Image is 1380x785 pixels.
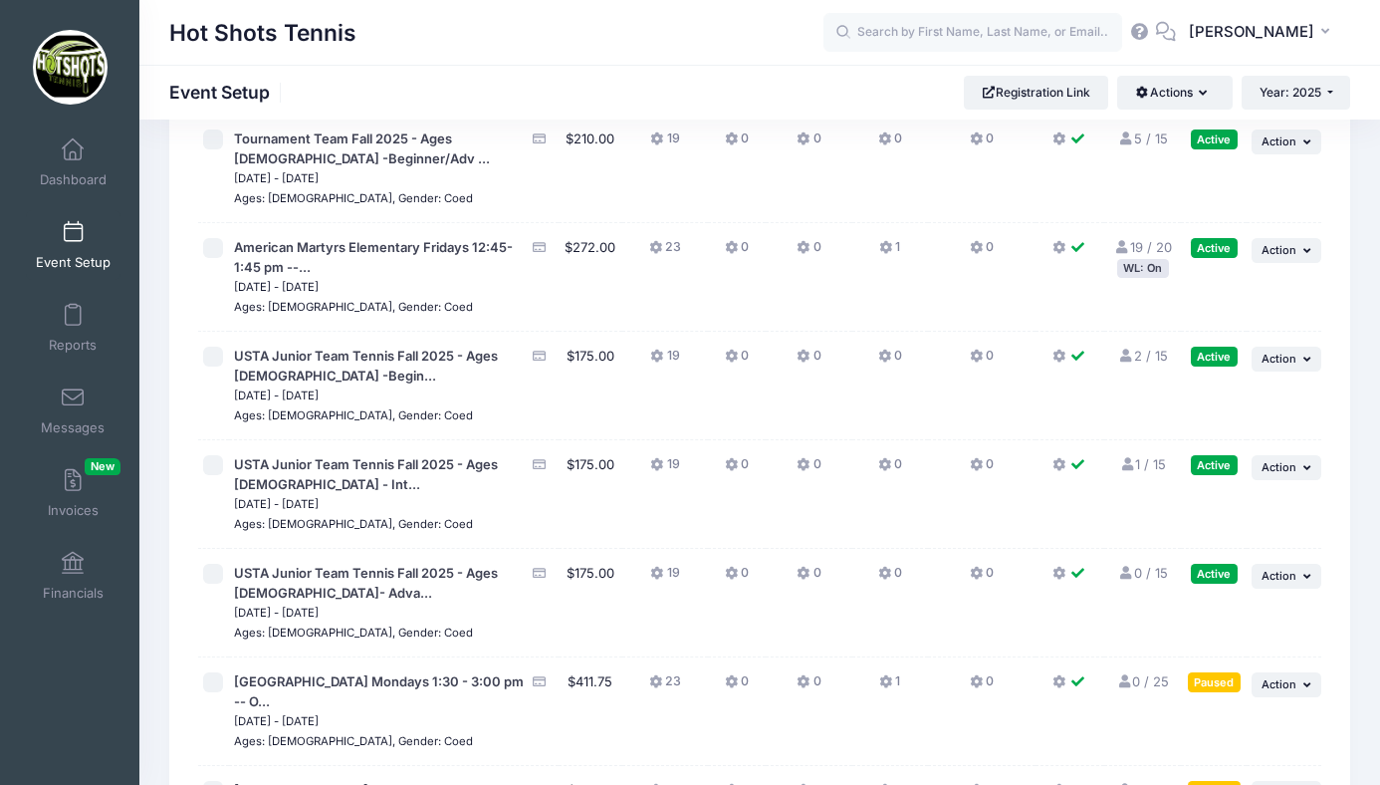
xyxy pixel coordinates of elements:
[234,348,498,384] span: USTA Junior Team Tennis Fall 2025 - Ages [DEMOGRAPHIC_DATA] -Begin...
[559,657,622,766] td: $411.75
[1252,564,1321,588] button: Action
[559,332,622,440] td: $175.00
[797,672,820,701] button: 0
[234,517,473,531] small: Ages: [DEMOGRAPHIC_DATA], Gender: Coed
[797,455,820,484] button: 0
[26,128,120,197] a: Dashboard
[234,497,319,511] small: [DATE] - [DATE]
[878,130,902,158] button: 0
[26,210,120,280] a: Event Setup
[1262,460,1296,474] span: Action
[169,82,287,103] h1: Event Setup
[234,626,473,640] small: Ages: [DEMOGRAPHIC_DATA], Gender: Coed
[1191,564,1238,583] div: Active
[559,223,622,332] td: $272.00
[26,458,120,528] a: InvoicesNew
[559,549,622,657] td: $175.00
[879,672,900,701] button: 1
[797,564,820,593] button: 0
[1118,131,1168,146] a: 5 / 15
[531,675,547,688] i: Accepting Credit Card Payments
[650,564,679,593] button: 19
[797,130,820,158] button: 0
[1260,85,1321,100] span: Year: 2025
[531,567,547,580] i: Accepting Credit Card Payments
[169,10,356,56] h1: Hot Shots Tennis
[878,564,902,593] button: 0
[1119,456,1166,472] a: 1 / 15
[797,347,820,376] button: 0
[234,456,498,492] span: USTA Junior Team Tennis Fall 2025 - Ages [DEMOGRAPHIC_DATA] - Int...
[1191,455,1238,474] div: Active
[48,502,99,519] span: Invoices
[1114,239,1172,255] a: 19 / 20
[650,347,679,376] button: 19
[1262,569,1296,583] span: Action
[234,280,319,294] small: [DATE] - [DATE]
[1262,677,1296,691] span: Action
[879,238,900,267] button: 1
[970,564,994,593] button: 0
[531,132,547,145] i: Accepting Credit Card Payments
[26,376,120,445] a: Messages
[1262,352,1296,366] span: Action
[1118,348,1168,364] a: 2 / 15
[970,672,994,701] button: 0
[1117,259,1169,278] div: WL: On
[234,606,319,620] small: [DATE] - [DATE]
[1252,672,1321,696] button: Action
[49,337,97,354] span: Reports
[26,293,120,363] a: Reports
[531,458,547,471] i: Accepting Credit Card Payments
[559,115,622,223] td: $210.00
[234,300,473,314] small: Ages: [DEMOGRAPHIC_DATA], Gender: Coed
[725,238,749,267] button: 0
[1191,347,1238,366] div: Active
[26,541,120,611] a: Financials
[970,455,994,484] button: 0
[1252,238,1321,262] button: Action
[234,191,473,205] small: Ages: [DEMOGRAPHIC_DATA], Gender: Coed
[1252,130,1321,153] button: Action
[725,130,749,158] button: 0
[234,389,319,402] small: [DATE] - [DATE]
[1262,243,1296,257] span: Action
[234,131,490,166] span: Tournament Team Fall 2025 - Ages [DEMOGRAPHIC_DATA] -Beginner/Adv ...
[1118,565,1168,581] a: 0 / 15
[234,673,524,709] span: [GEOGRAPHIC_DATA] Mondays 1:30 - 3:00 pm -- O...
[234,714,319,728] small: [DATE] - [DATE]
[1191,130,1238,148] div: Active
[1117,76,1232,110] button: Actions
[649,672,681,701] button: 23
[797,238,820,267] button: 0
[878,347,902,376] button: 0
[234,171,319,185] small: [DATE] - [DATE]
[40,171,107,188] span: Dashboard
[1252,455,1321,479] button: Action
[234,565,498,601] span: USTA Junior Team Tennis Fall 2025 - Ages [DEMOGRAPHIC_DATA]- Adva...
[1242,76,1350,110] button: Year: 2025
[823,13,1122,53] input: Search by First Name, Last Name, or Email...
[234,734,473,748] small: Ages: [DEMOGRAPHIC_DATA], Gender: Coed
[970,130,994,158] button: 0
[1252,347,1321,371] button: Action
[36,254,111,271] span: Event Setup
[531,350,547,363] i: Accepting Credit Card Payments
[85,458,120,475] span: New
[33,30,108,105] img: Hot Shots Tennis
[1116,673,1169,689] a: 0 / 25
[964,76,1108,110] a: Registration Link
[1176,10,1350,56] button: [PERSON_NAME]
[1191,238,1238,257] div: Active
[725,672,749,701] button: 0
[1188,672,1241,691] div: Paused
[970,347,994,376] button: 0
[559,440,622,549] td: $175.00
[725,455,749,484] button: 0
[725,564,749,593] button: 0
[41,419,105,436] span: Messages
[1189,21,1314,43] span: [PERSON_NAME]
[1262,134,1296,148] span: Action
[234,239,513,275] span: American Martyrs Elementary Fridays 12:45-1:45 pm --...
[234,408,473,422] small: Ages: [DEMOGRAPHIC_DATA], Gender: Coed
